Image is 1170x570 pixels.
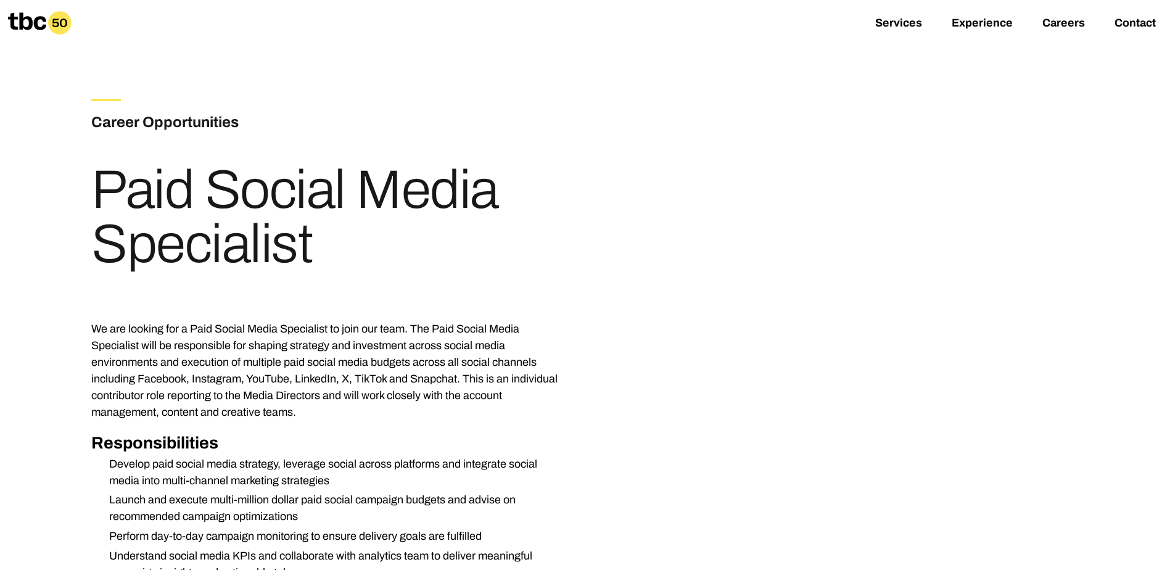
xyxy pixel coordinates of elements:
a: Services [875,17,922,31]
li: Perform day-to-day campaign monitoring to ensure delivery goals are fulfilled [99,528,565,545]
a: Careers [1042,17,1085,31]
h3: Career Opportunities [91,111,387,133]
li: Develop paid social media strategy, leverage social across platforms and integrate social media i... [99,456,565,489]
li: Launch and execute multi-million dollar paid social campaign budgets and advise on recommended ca... [99,492,565,525]
h1: Paid Social Media Specialist [91,163,565,271]
a: Contact [1114,17,1156,31]
h2: Responsibilities [91,431,565,456]
a: Experience [952,17,1013,31]
p: We are looking for a Paid Social Media Specialist to join our team. The Paid Social Media Special... [91,321,565,421]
